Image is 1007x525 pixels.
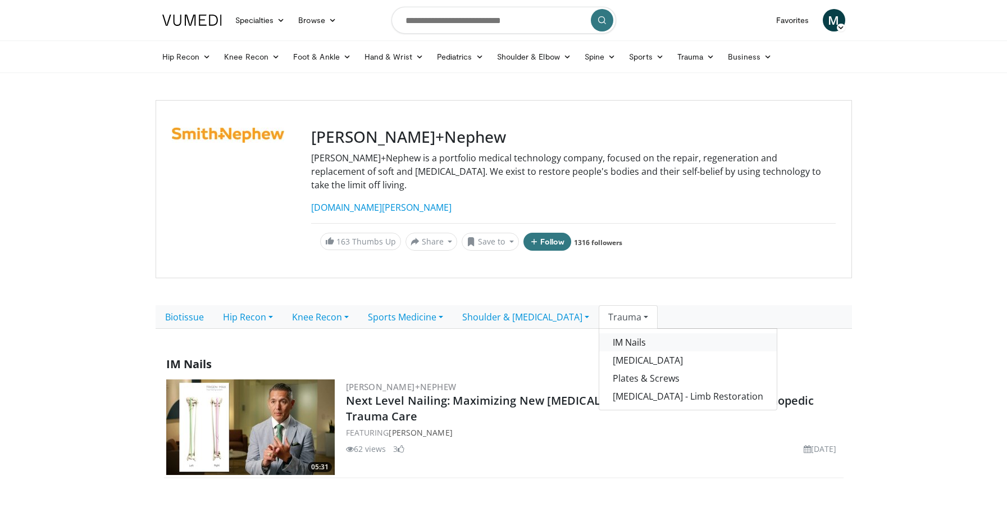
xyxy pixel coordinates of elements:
[320,233,401,250] a: 163 Thumbs Up
[156,305,213,329] a: Biotissue
[346,381,457,392] a: [PERSON_NAME]+Nephew
[490,46,578,68] a: Shoulder & Elbow
[599,351,777,369] a: [MEDICAL_DATA]
[282,305,358,329] a: Knee Recon
[599,387,777,405] a: [MEDICAL_DATA] - Limb Restoration
[523,233,572,251] button: Follow
[599,369,777,387] a: Plates & Screws
[721,46,778,68] a: Business
[311,151,836,192] p: [PERSON_NAME]+Nephew is a portfolio medical technology company, focused on the repair, regenerati...
[166,356,212,372] span: IM Nails
[671,46,722,68] a: Trauma
[286,46,358,68] a: Foot & Ankle
[229,9,292,31] a: Specialties
[166,379,335,475] img: f5bb47d0-b35c-4442-9f96-a7b2c2350023.300x170_q85_crop-smart_upscale.jpg
[430,46,490,68] a: Pediatrics
[291,9,343,31] a: Browse
[393,443,404,455] li: 3
[804,443,837,455] li: [DATE]
[622,46,671,68] a: Sports
[391,7,616,34] input: Search topics, interventions
[311,128,836,147] h3: [PERSON_NAME]+Nephew
[599,305,658,329] a: Trauma
[346,427,841,438] div: FEATURING
[462,233,519,251] button: Save to
[217,46,286,68] a: Knee Recon
[308,462,332,472] span: 05:31
[346,393,814,424] a: Next Level Nailing: Maximizing New [MEDICAL_DATA] Nail Technology for Orthopedic Trauma Care
[346,443,386,455] li: 62 views
[311,201,452,214] a: [DOMAIN_NAME][PERSON_NAME]
[358,46,430,68] a: Hand & Wrist
[162,15,222,26] img: VuMedi Logo
[389,427,452,438] a: [PERSON_NAME]
[769,9,816,31] a: Favorites
[213,305,282,329] a: Hip Recon
[358,305,453,329] a: Sports Medicine
[574,238,622,247] a: 1316 followers
[166,379,335,475] a: 05:31
[823,9,845,31] a: M
[578,46,622,68] a: Spine
[336,236,350,247] span: 163
[599,333,777,351] a: IM Nails
[156,46,218,68] a: Hip Recon
[453,305,599,329] a: Shoulder & [MEDICAL_DATA]
[405,233,458,251] button: Share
